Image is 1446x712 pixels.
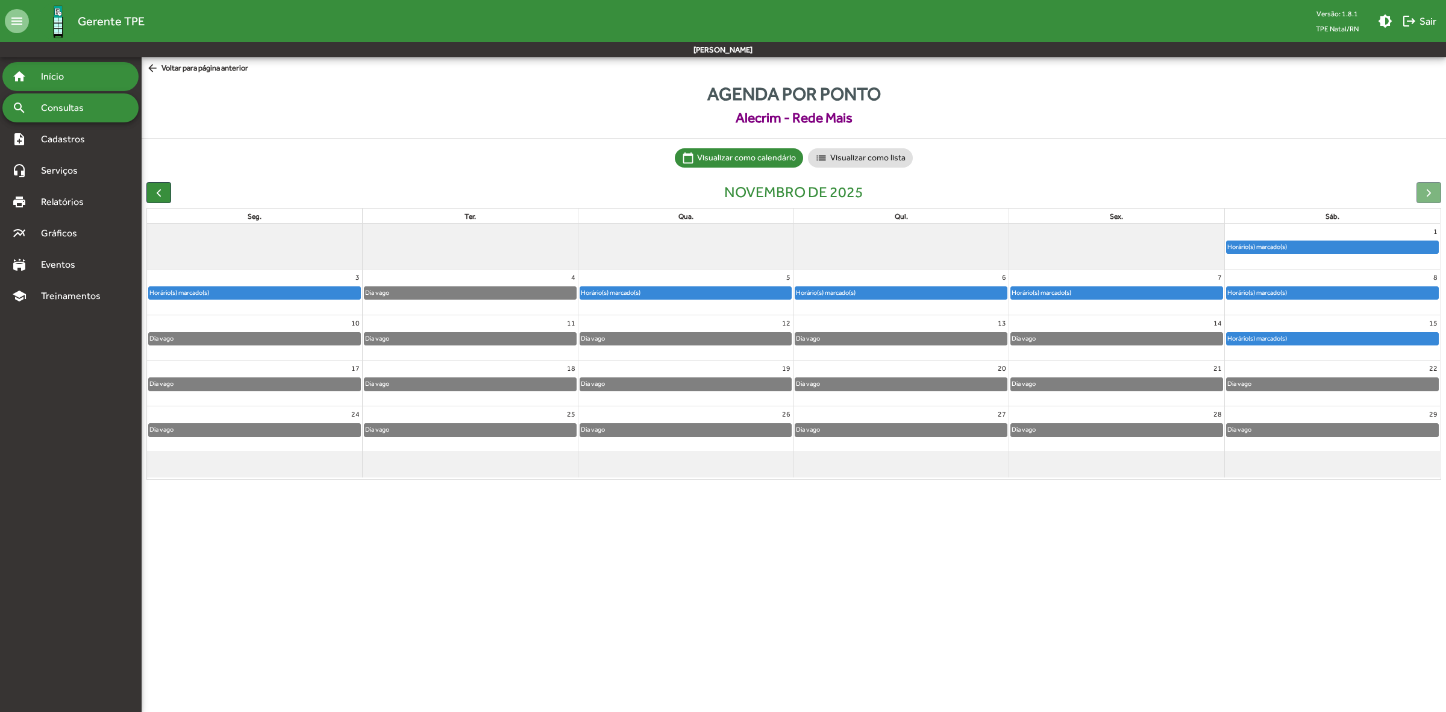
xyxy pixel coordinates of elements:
div: Horário(s) marcado(s) [1011,287,1072,298]
span: TPE Natal/RN [1306,21,1368,36]
div: Dia vago [795,333,821,344]
mat-icon: list [815,152,827,164]
td: 3 de novembro de 2025 [147,269,363,315]
a: 17 de novembro de 2025 [349,361,362,376]
div: Horário(s) marcado(s) [795,287,856,298]
a: sexta-feira [1107,210,1125,223]
mat-icon: menu [5,9,29,33]
div: Dia vago [365,378,390,389]
div: Dia vago [795,424,821,435]
div: Dia vago [580,378,606,389]
a: 4 de novembro de 2025 [569,269,578,285]
td: 7 de novembro de 2025 [1009,269,1225,315]
a: 14 de novembro de 2025 [1211,315,1224,331]
a: 8 de novembro de 2025 [1431,269,1440,285]
td: 22 de novembro de 2025 [1224,361,1440,406]
mat-chip: Visualizar como calendário [675,148,803,168]
div: Dia vago [795,378,821,389]
a: 5 de novembro de 2025 [784,269,793,285]
div: Dia vago [365,287,390,298]
a: 3 de novembro de 2025 [353,269,362,285]
mat-icon: arrow_back [146,62,161,75]
span: Relatórios [34,195,99,209]
mat-icon: logout [1402,14,1416,28]
span: Consultas [34,101,99,115]
a: 25 de novembro de 2025 [565,406,578,422]
td: 17 de novembro de 2025 [147,361,363,406]
div: Dia vago [149,424,174,435]
span: Serviços [34,163,94,178]
td: 24 de novembro de 2025 [147,406,363,452]
td: 29 de novembro de 2025 [1224,406,1440,452]
a: 28 de novembro de 2025 [1211,406,1224,422]
a: 20 de novembro de 2025 [995,361,1009,376]
td: 5 de novembro de 2025 [578,269,793,315]
button: Sair [1397,10,1441,32]
mat-icon: calendar_today [682,152,694,164]
div: Horário(s) marcado(s) [1227,241,1288,253]
a: 1 de novembro de 2025 [1431,224,1440,239]
a: 21 de novembro de 2025 [1211,361,1224,376]
td: 21 de novembro de 2025 [1009,361,1225,406]
mat-icon: multiline_chart [12,226,27,241]
a: terça-feira [462,210,478,223]
a: 29 de novembro de 2025 [1427,406,1440,422]
td: 26 de novembro de 2025 [578,406,793,452]
div: Dia vago [365,333,390,344]
span: Voltar para página anterior [146,62,248,75]
span: Gráficos [34,226,93,241]
td: 8 de novembro de 2025 [1224,269,1440,315]
td: 25 de novembro de 2025 [363,406,578,452]
a: 19 de novembro de 2025 [780,361,793,376]
td: 6 de novembro de 2025 [793,269,1009,315]
div: Dia vago [149,333,174,344]
a: 27 de novembro de 2025 [995,406,1009,422]
td: 11 de novembro de 2025 [363,315,578,361]
span: Gerente TPE [78,11,145,31]
a: 26 de novembro de 2025 [780,406,793,422]
span: Eventos [34,257,92,272]
div: Dia vago [1011,424,1036,435]
a: 12 de novembro de 2025 [780,315,793,331]
span: Início [34,69,81,84]
a: quinta-feira [892,210,910,223]
mat-icon: home [12,69,27,84]
span: Alecrim - Rede Mais [142,107,1446,128]
mat-icon: stadium [12,257,27,272]
div: Horário(s) marcado(s) [1227,333,1288,344]
a: 6 de novembro de 2025 [1000,269,1009,285]
a: Gerente TPE [29,2,145,41]
a: 7 de novembro de 2025 [1215,269,1224,285]
td: 18 de novembro de 2025 [363,361,578,406]
a: segunda-feira [245,210,264,223]
td: 12 de novembro de 2025 [578,315,793,361]
div: Horário(s) marcado(s) [1227,287,1288,298]
div: Dia vago [149,378,174,389]
img: Logo [39,2,78,41]
td: 27 de novembro de 2025 [793,406,1009,452]
span: Sair [1402,10,1436,32]
a: 10 de novembro de 2025 [349,315,362,331]
mat-icon: search [12,101,27,115]
div: Dia vago [580,333,606,344]
td: 10 de novembro de 2025 [147,315,363,361]
td: 13 de novembro de 2025 [793,315,1009,361]
span: Treinamentos [34,289,115,303]
a: quarta-feira [676,210,696,223]
span: Agenda por ponto [142,80,1446,107]
div: Dia vago [1227,424,1252,435]
a: 13 de novembro de 2025 [995,315,1009,331]
a: 11 de novembro de 2025 [565,315,578,331]
span: Cadastros [34,132,101,146]
mat-icon: print [12,195,27,209]
div: Horário(s) marcado(s) [580,287,641,298]
td: 1 de novembro de 2025 [1224,224,1440,269]
div: Dia vago [1227,378,1252,389]
mat-chip: Visualizar como lista [808,148,913,168]
mat-icon: note_add [12,132,27,146]
mat-icon: brightness_medium [1378,14,1392,28]
a: sábado [1323,210,1342,223]
div: Versão: 1.8.1 [1306,6,1368,21]
a: 18 de novembro de 2025 [565,361,578,376]
a: 22 de novembro de 2025 [1427,361,1440,376]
